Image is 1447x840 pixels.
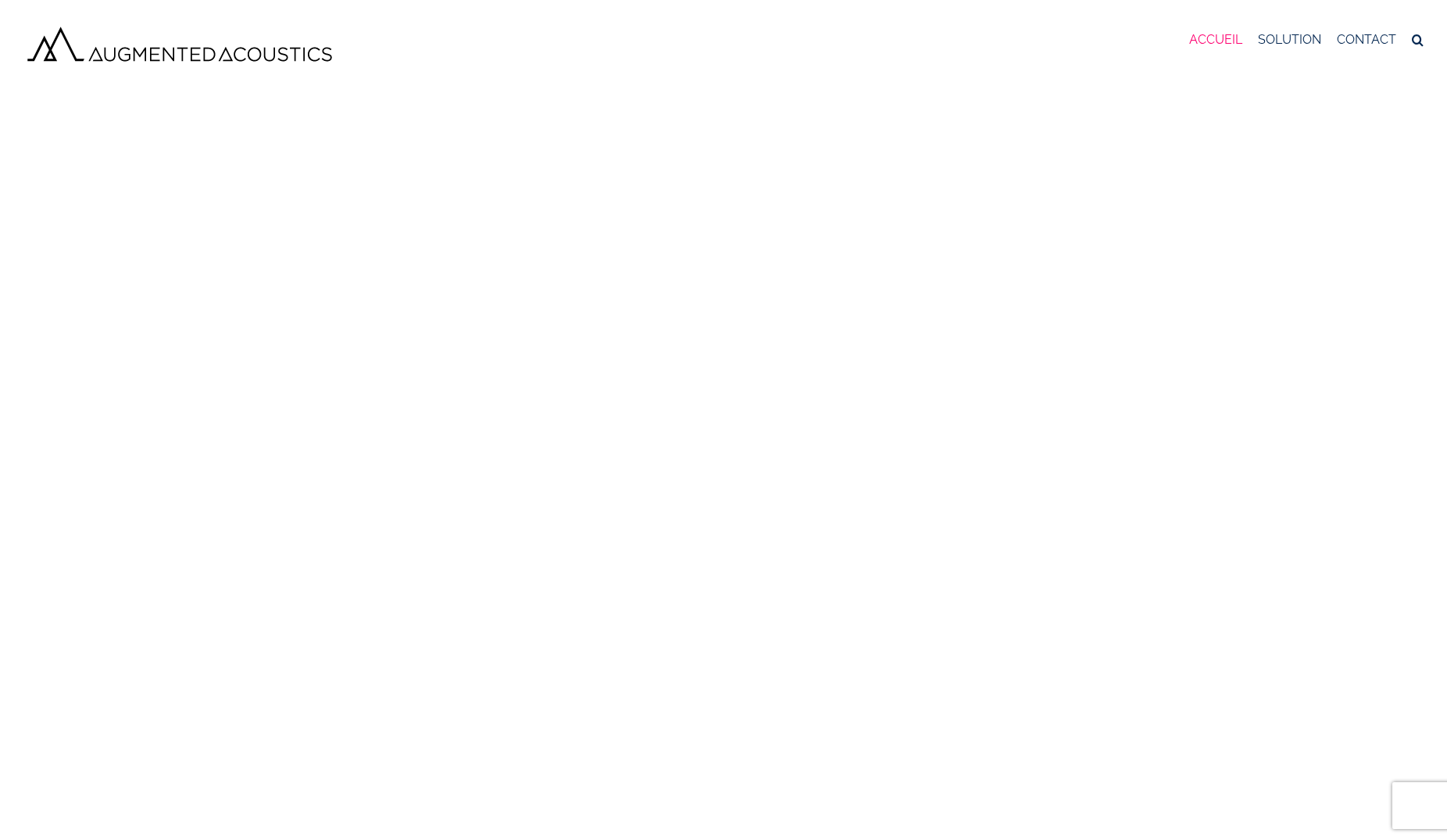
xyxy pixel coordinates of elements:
nav: Menu principal [1189,12,1424,68]
a: SOLUTION [1258,12,1321,68]
span: CONTACT [1337,34,1396,46]
a: ACCUEIL [1189,12,1242,68]
a: Recherche [1412,12,1424,68]
span: SOLUTION [1258,34,1321,46]
a: CONTACT [1337,12,1396,68]
span: ACCUEIL [1189,34,1242,46]
img: Augmented Acoustics Logo [23,23,336,65]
